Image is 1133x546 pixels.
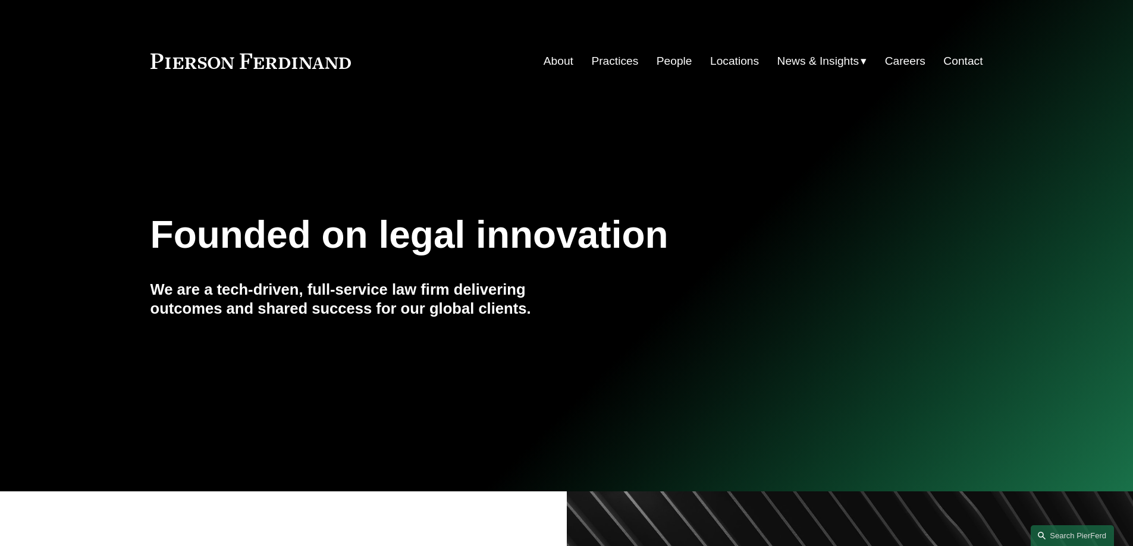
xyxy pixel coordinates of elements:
[657,50,692,72] a: People
[544,50,573,72] a: About
[591,50,638,72] a: Practices
[710,50,759,72] a: Locations
[777,50,867,72] a: folder dropdown
[885,50,925,72] a: Careers
[150,213,845,257] h1: Founded on legal innovation
[777,51,859,72] span: News & Insights
[150,280,567,318] h4: We are a tech-driven, full-service law firm delivering outcomes and shared success for our global...
[943,50,983,72] a: Contact
[1031,525,1114,546] a: Search this site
